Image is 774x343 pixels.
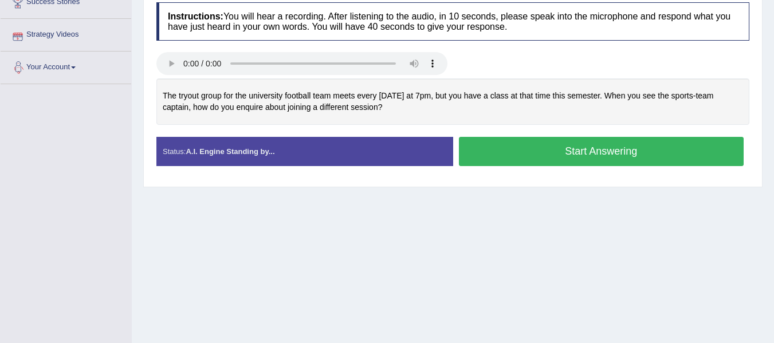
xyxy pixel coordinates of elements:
div: The tryout group for the university football team meets every [DATE] at 7pm, but you have a class... [156,78,749,125]
strong: A.I. Engine Standing by... [186,147,274,156]
button: Start Answering [459,137,744,166]
h4: You will hear a recording. After listening to the audio, in 10 seconds, please speak into the mic... [156,2,749,41]
a: Strategy Videos [1,19,131,48]
a: Your Account [1,52,131,80]
div: Status: [156,137,453,166]
b: Instructions: [168,11,223,21]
